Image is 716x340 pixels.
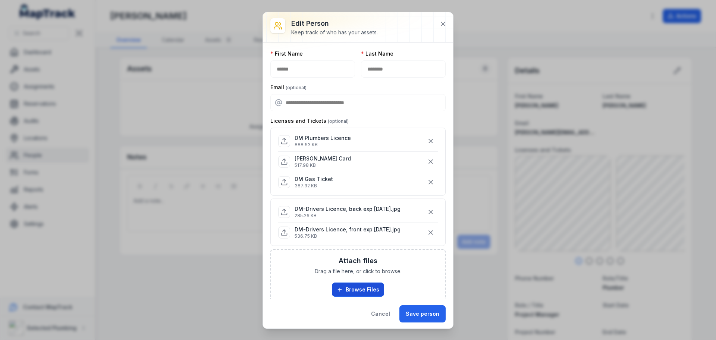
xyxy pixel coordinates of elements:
[339,256,377,266] h3: Attach files
[295,205,401,213] p: DM-Drivers Licence, back exp [DATE].jpg
[332,283,384,297] button: Browse Files
[295,233,401,239] p: 536.75 KB
[295,175,333,183] p: DM Gas Ticket
[270,84,307,91] label: Email
[295,162,351,168] p: 517.98 KB
[295,142,351,148] p: 888.63 KB
[365,305,396,322] button: Cancel
[295,226,401,233] p: DM-Drivers Licence, front exp [DATE].jpg
[270,50,303,57] label: First Name
[295,213,401,219] p: 285.26 KB
[295,134,351,142] p: DM Plumbers Licence
[291,29,378,36] div: Keep track of who has your assets.
[295,183,333,189] p: 387.32 KB
[270,117,349,125] label: Licenses and Tickets
[315,268,402,275] span: Drag a file here, or click to browse.
[291,18,378,29] h3: Edit person
[399,305,446,322] button: Save person
[361,50,393,57] label: Last Name
[295,155,351,162] p: [PERSON_NAME] Card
